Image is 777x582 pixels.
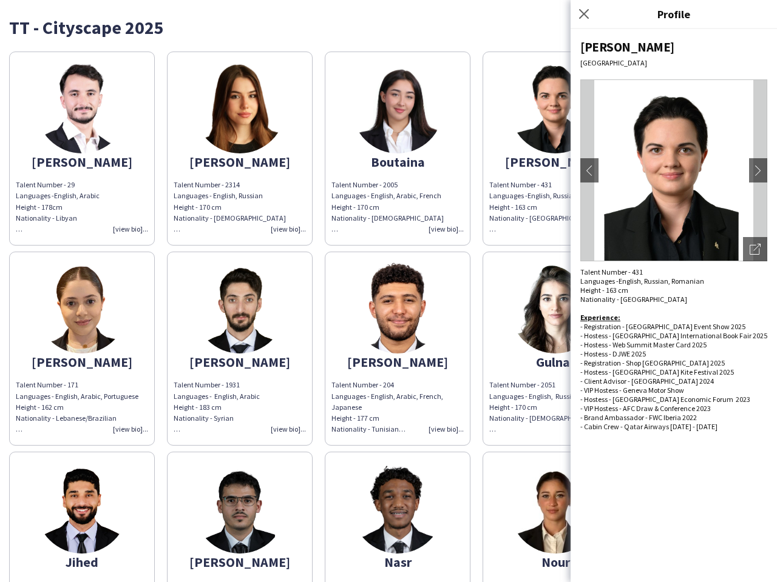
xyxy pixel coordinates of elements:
[571,6,777,22] h3: Profile
[331,380,443,433] span: Talent Number - 204 Languages - English, Arabic, French, Japanese Height - 177 cm Nationality - T...
[580,376,767,386] p: - Client Advisor - [GEOGRAPHIC_DATA] 2024
[580,286,628,295] span: Height - 163 cm
[580,58,767,67] div: [GEOGRAPHIC_DATA]
[16,213,77,222] span: Nationality - Libyan
[352,463,443,554] img: thumb-24027445-e4bb-4dde-9a2a-904929da0a6e.png
[331,557,464,567] div: Nasr
[580,358,767,367] p: - Registration - Shop [GEOGRAPHIC_DATA] 2025
[36,263,127,353] img: thumb-99595767-d77e-4714-a9c3-349fba0315ce.png
[194,263,285,353] img: thumb-cf1ef100-bd4c-4bfa-8225-f76fb2db5789.png
[9,18,768,36] div: TT - Cityscape 2025
[489,180,552,200] span: Talent Number - 431 Languages -
[580,386,767,422] p: - VIP Hostess - Geneva Motor Show - Hostess - [GEOGRAPHIC_DATA] Economic Forum 2023 - VIP Hostess...
[580,313,620,322] b: Experience:
[489,380,555,389] span: Talent Number - 2051
[580,340,767,349] p: - Hostess - Web Summit Master Card 2025
[580,422,767,431] p: - Cabin Crew - Qatar Airways [DATE] - [DATE]
[580,295,767,313] div: Nationality - [GEOGRAPHIC_DATA]
[489,392,580,401] span: Languages - English, Russian
[194,62,285,153] img: thumb-b083d176-5831-489b-b25d-683b51895855.png
[489,413,602,423] span: Nationality - [DEMOGRAPHIC_DATA]
[489,557,622,567] div: Nour
[580,39,767,55] div: [PERSON_NAME]
[16,180,75,200] span: Talent Number - 29 Languages -
[510,62,601,153] img: thumb-2e773132-ef44-479f-9502-58c033076bc2.png
[16,202,63,212] span: Height - 178cm
[174,356,306,367] div: [PERSON_NAME]
[489,202,537,212] span: Height - 163 cm
[16,557,148,567] div: Jihed
[510,263,601,353] img: thumb-c1daa408-3f4e-4daf-973d-e9d8305fab80.png
[743,237,767,261] div: Open photos pop-in
[580,322,767,331] div: - Registration - [GEOGRAPHIC_DATA] Event Show 2025
[331,156,464,167] div: Boutaina
[174,156,306,167] div: [PERSON_NAME]
[16,356,148,367] div: [PERSON_NAME]
[528,191,613,200] span: English, Russian, Romanian
[580,349,767,358] p: - Hostess - DJWE 2025
[54,191,100,200] span: English, Arabic
[580,331,767,340] div: - Hostess - [GEOGRAPHIC_DATA] International Book Fair 2025
[174,191,286,233] span: Languages - English, Russian Height - 170 cm Nationality - [DEMOGRAPHIC_DATA]
[36,463,127,554] img: thumb-82cd6232-34da-43cd-8e71-bad1ae3a7233.jpg
[580,79,767,261] img: Crew avatar or photo
[331,191,444,233] span: Languages - English, Arabic, French Height - 170 cm Nationality - [DEMOGRAPHIC_DATA]
[16,380,138,433] span: Talent Number - 171 Languages - English, Arabic, Portuguese Height - 162 cm Nationality - Lebanes...
[489,156,622,167] div: [PERSON_NAME]
[489,213,622,235] div: Nationality - [GEOGRAPHIC_DATA]
[580,267,643,286] span: Talent Number - 431 Languages -
[174,180,240,189] span: Talent Number - 2314
[510,463,601,554] img: thumb-66549d24eb896.jpeg
[194,463,285,554] img: thumb-2f978ac4-2f16-45c0-8638-0408f1e67c19.png
[174,557,306,567] div: [PERSON_NAME]
[331,179,464,190] div: Talent Number - 2005
[489,356,622,367] div: Gulnar
[489,403,537,412] span: Height - 170 cm
[580,367,767,376] p: - Hostess - [GEOGRAPHIC_DATA] Kite Festival 2025
[352,263,443,353] img: thumb-fc0ec41b-593b-4b91-99e2-c5bc9b7bb986.png
[174,380,306,435] div: Talent Number - 1931 Languages - English, Arabic Height - 183 cm Nationality - Syrian
[331,356,464,367] div: [PERSON_NAME]
[16,156,148,167] div: [PERSON_NAME]
[619,276,704,286] span: English, Russian, Romanian
[36,62,127,153] img: thumb-6f468c74-4645-40a4-a044-d0cb2bae7fce.png
[352,62,443,153] img: thumb-e4113425-5afa-4119-9bfc-ab93567e8ec3.png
